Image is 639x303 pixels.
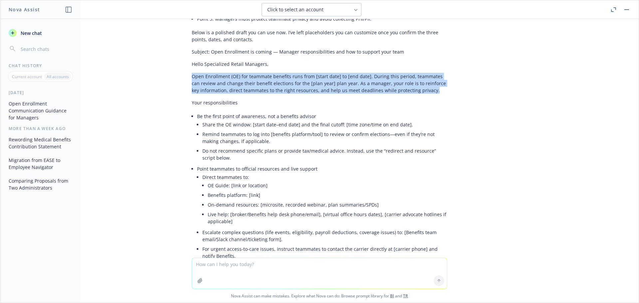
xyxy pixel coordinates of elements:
[208,181,447,190] li: OE Guide: [link or location]
[202,244,447,261] li: For urgent access-to-care issues, instruct teammates to contact the carrier directly at [carrier ...
[202,227,447,244] li: Escalate complex questions (life events, eligibility, payroll deductions, coverage issues) to: [B...
[192,99,447,106] p: Your responsibilities
[192,29,447,43] p: Below is a polished draft you can use now. I’ve left placeholders you can customize once you conf...
[1,63,80,69] div: Chat History
[6,155,75,173] button: Migration from EASE to Employee Navigator
[208,200,447,210] li: On-demand resources: [microsite, recorded webinar, plan summaries/SPDs]
[197,165,447,172] p: Point teammates to official resources and live support
[6,175,75,193] button: Comparing Proposals from Two Administrators
[262,3,361,16] button: Click to select an account
[1,126,80,131] div: More than a week ago
[208,210,447,226] li: Live help: [broker/Benefits help desk phone/email], [virtual office hours dates], [carrier advoca...
[192,48,447,55] p: Subject: Open Enrollment is coming — Manager responsibilities and how to support your team
[192,73,447,94] p: Open Enrollment (OE) for teammate benefits runs from [start date] to [end date]. During this peri...
[208,190,447,200] li: Benefits platform: [link]
[19,30,42,37] span: New chat
[202,172,447,227] li: Direct teammates to:
[202,129,447,146] li: Remind teammates to log into [benefits platform/tool] to review or confirm elections—even if they...
[6,134,75,152] button: Rewording Medical Benefits Contribution Statement
[6,27,75,39] button: New chat
[267,6,323,13] span: Click to select an account
[202,146,447,163] li: Do not recommend specific plans or provide tax/medical advice. Instead, use the “redirect and res...
[403,293,408,299] a: TR
[12,74,42,79] p: Current account
[3,289,636,303] span: Nova Assist can make mistakes. Explore what Nova can do: Browse prompt library for and
[9,6,40,13] h1: Nova Assist
[1,90,80,95] div: [DATE]
[197,14,447,24] li: Point 3: Managers must protect teammate privacy and avoid collecting PHI/PII.
[19,44,72,54] input: Search chats
[47,74,69,79] p: All accounts
[6,98,75,123] button: Open Enrollment Communication Guidance for Managers
[202,120,447,129] li: Share the OE window: [start date–end date] and the final cutoff: [time zone/time on end date].
[192,61,447,68] p: Hello Specialized Retail Managers,
[390,293,394,299] a: BI
[197,113,447,120] p: Be the first point of awareness, not a benefits advisor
